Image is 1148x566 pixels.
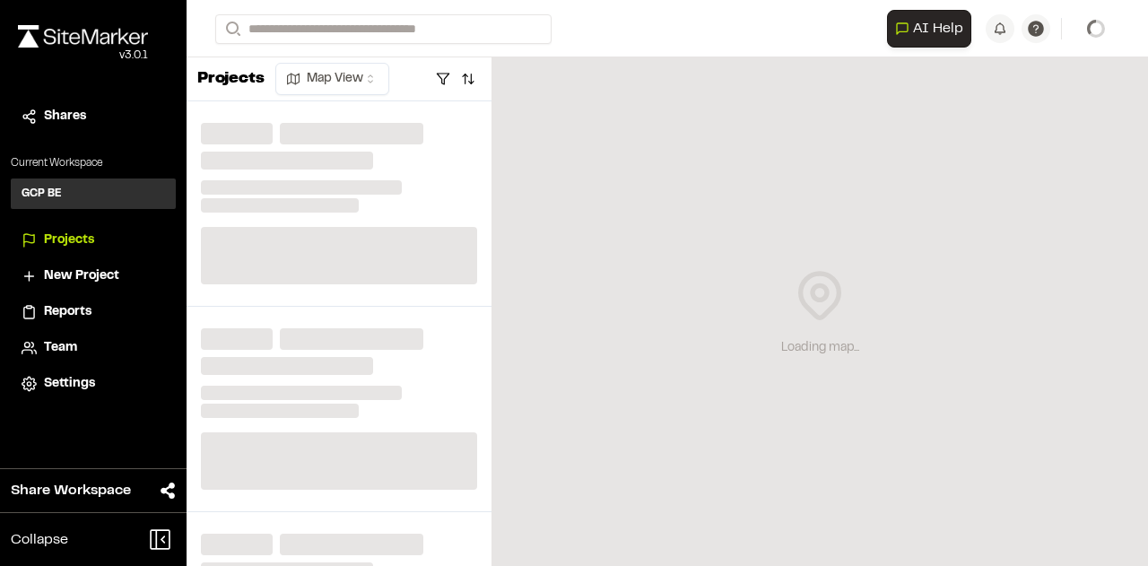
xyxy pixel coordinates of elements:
span: Projects [44,231,94,250]
span: New Project [44,266,119,286]
span: Reports [44,302,91,322]
p: Current Workspace [11,155,176,171]
a: Projects [22,231,165,250]
div: Open AI Assistant [887,10,978,48]
span: Collapse [11,529,68,551]
div: Oh geez...please don't... [18,48,148,64]
a: Shares [22,107,165,126]
a: Reports [22,302,165,322]
span: Settings [44,374,95,394]
a: Settings [22,374,165,394]
h3: GCP BE [22,186,62,202]
p: Projects [197,67,265,91]
span: Shares [44,107,86,126]
button: Search [215,14,248,44]
span: Team [44,338,77,358]
span: Share Workspace [11,480,131,501]
span: AI Help [913,18,963,39]
button: Open AI Assistant [887,10,971,48]
a: New Project [22,266,165,286]
div: Loading map... [781,338,859,358]
img: rebrand.png [18,25,148,48]
a: Team [22,338,165,358]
